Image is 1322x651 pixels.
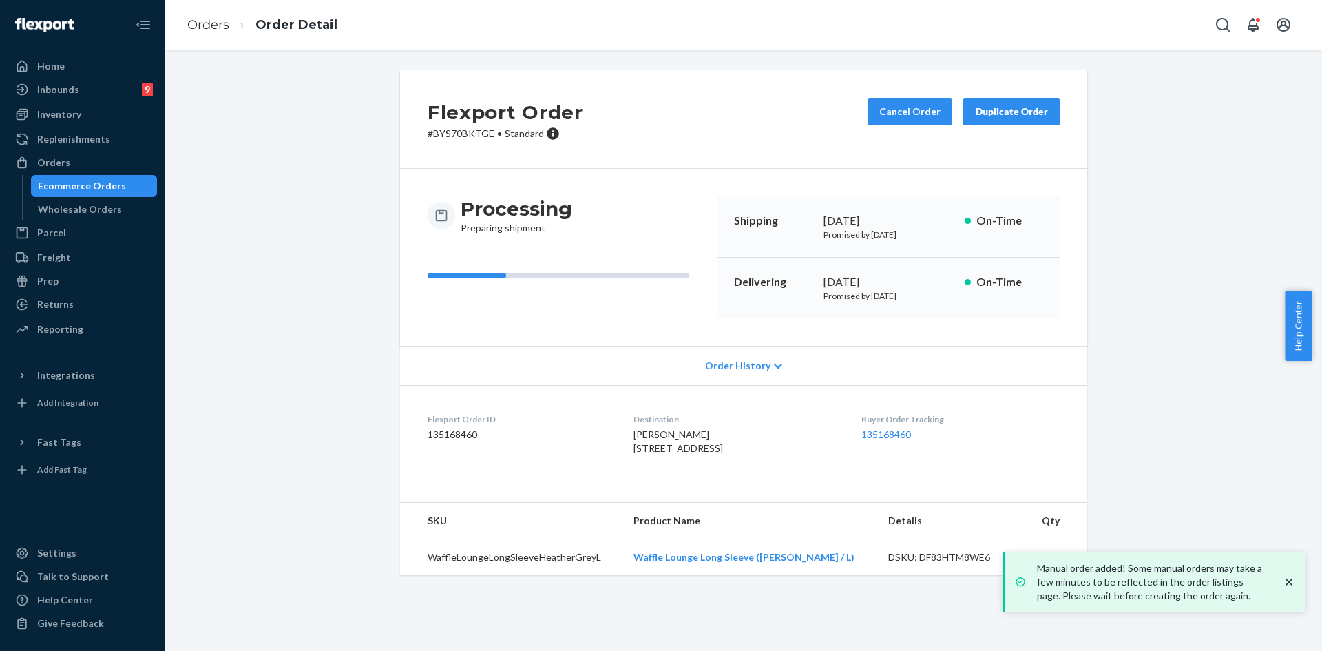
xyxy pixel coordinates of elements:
a: 135168460 [861,428,911,440]
a: Orders [187,17,229,32]
dt: Flexport Order ID [428,413,611,425]
p: Shipping [734,213,812,229]
a: Parcel [8,222,157,244]
dt: Buyer Order Tracking [861,413,1060,425]
th: Details [877,503,1029,539]
button: Fast Tags [8,431,157,453]
div: Home [37,59,65,73]
div: Preparing shipment [461,196,572,235]
div: Freight [37,251,71,265]
div: Prep [37,274,59,288]
button: Integrations [8,364,157,386]
h2: Flexport Order [428,98,583,127]
a: Reporting [8,318,157,340]
th: Product Name [622,503,877,539]
div: [DATE] [823,274,954,290]
ol: breadcrumbs [176,5,348,45]
a: Wholesale Orders [31,198,158,220]
button: Open Search Box [1209,11,1237,39]
p: Promised by [DATE] [823,290,954,302]
span: Standard [505,127,544,139]
a: Ecommerce Orders [31,175,158,197]
button: Duplicate Order [963,98,1060,125]
img: Flexport logo [15,18,74,32]
a: Order Detail [255,17,337,32]
a: Home [8,55,157,77]
div: Orders [37,156,70,169]
p: Manual order added! Some manual orders may take a few minutes to be reflected in the order listin... [1037,561,1268,603]
a: Talk to Support [8,566,157,588]
p: On-Time [976,274,1043,290]
a: Freight [8,247,157,269]
a: Add Fast Tag [8,459,157,481]
div: Add Fast Tag [37,464,87,475]
div: DSKU: DF83HTM8WE6 [888,550,1018,564]
div: Inventory [37,107,81,121]
div: Integrations [37,369,95,382]
div: Wholesale Orders [38,203,122,216]
div: Parcel [37,226,66,240]
a: Inventory [8,103,157,125]
div: [DATE] [823,213,954,229]
span: [PERSON_NAME] [STREET_ADDRESS] [633,428,723,454]
a: Returns [8,293,157,316]
div: Fast Tags [37,435,81,449]
th: SKU [400,503,622,539]
p: # BYS70BKTGE [428,127,583,141]
dt: Destination [633,413,839,425]
button: Help Center [1285,291,1312,361]
div: Give Feedback [37,617,104,630]
div: Duplicate Order [975,105,1048,118]
a: Add Integration [8,392,157,414]
p: Delivering [734,274,812,290]
button: Give Feedback [8,612,157,634]
th: Qty [1028,503,1087,539]
span: Order History [705,359,770,373]
a: Help Center [8,589,157,611]
div: Reporting [37,322,83,336]
div: Talk to Support [37,570,109,583]
div: Replenishments [37,132,110,146]
p: Promised by [DATE] [823,229,954,240]
div: 9 [142,83,153,96]
button: Close Navigation [129,11,157,39]
div: Add Integration [37,397,98,409]
button: Open notifications [1239,11,1267,39]
svg: close toast [1282,575,1296,589]
span: • [497,127,502,139]
div: Help Center [37,593,93,607]
div: Returns [37,298,74,311]
td: WaffleLoungeLongSleeveHeatherGreyL [400,539,622,576]
p: On-Time [976,213,1043,229]
a: Settings [8,542,157,564]
a: Inbounds9 [8,79,157,101]
button: Open account menu [1270,11,1297,39]
a: Waffle Lounge Long Sleeve ([PERSON_NAME] / L) [633,551,854,563]
a: Replenishments [8,128,157,150]
td: 1 [1028,539,1087,576]
div: Settings [37,546,76,560]
button: Cancel Order [868,98,952,125]
a: Prep [8,270,157,292]
div: Inbounds [37,83,79,96]
div: Ecommerce Orders [38,179,126,193]
h3: Processing [461,196,572,221]
a: Orders [8,152,157,174]
dd: 135168460 [428,428,611,442]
